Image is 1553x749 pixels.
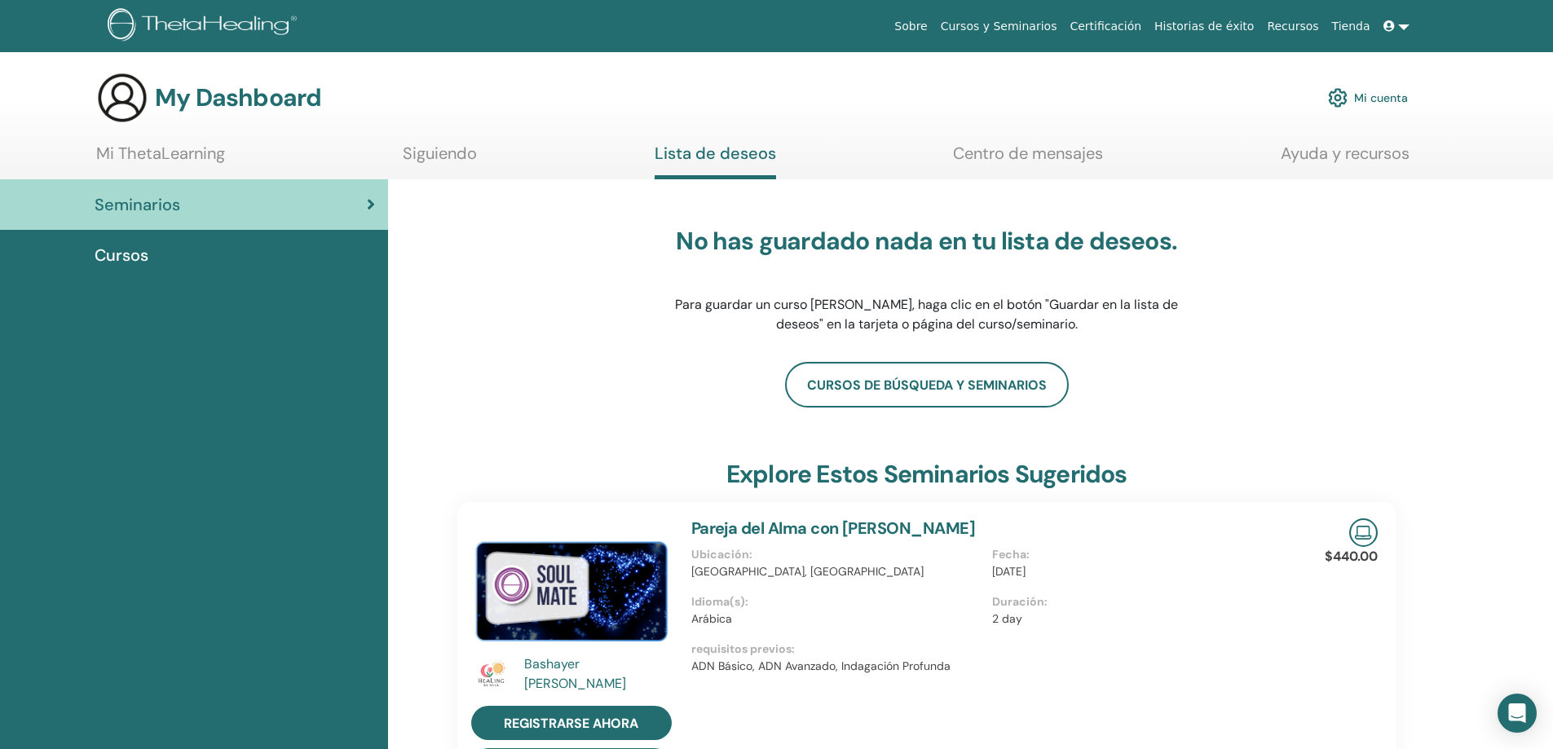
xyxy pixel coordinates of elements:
img: Pareja del Alma [471,518,672,659]
h3: Explore estos seminarios sugeridos [726,460,1127,489]
p: Idioma(s) : [691,593,982,610]
a: Lista de deseos [655,143,776,179]
a: registrarse ahora [471,706,672,740]
span: Cursos [95,243,148,267]
p: [GEOGRAPHIC_DATA], [GEOGRAPHIC_DATA] [691,563,982,580]
img: cog.svg [1328,84,1348,112]
a: Mi ThetaLearning [96,143,225,175]
p: [DATE] [992,563,1283,580]
p: Para guardar un curso [PERSON_NAME], haga clic en el botón "Guardar en la lista de deseos" en la ... [670,295,1184,334]
div: Open Intercom Messenger [1498,694,1537,733]
p: 2 day [992,610,1283,628]
p: Duración : [992,593,1283,610]
span: Seminarios [95,192,180,217]
img: default.jpg [471,654,510,694]
p: Arábica [691,610,982,628]
a: Mi cuenta [1328,80,1408,116]
a: Recursos [1260,11,1325,42]
img: generic-user-icon.jpg [96,72,148,124]
p: requisitos previos : [691,641,1293,658]
span: registrarse ahora [504,715,638,732]
a: Centro de mensajes [953,143,1103,175]
a: Cursos y Seminarios [934,11,1064,42]
a: Historias de éxito [1148,11,1260,42]
p: Ubicación : [691,546,982,563]
a: Ayuda y recursos [1281,143,1410,175]
a: Tienda [1326,11,1377,42]
a: Siguiendo [403,143,477,175]
a: Pareja del Alma con [PERSON_NAME] [691,518,975,539]
h3: My Dashboard [155,83,321,112]
a: Bashayer [PERSON_NAME] [524,654,675,694]
p: ADN Básico, ADN Avanzado, Indagación Profunda [691,658,1293,675]
a: Sobre [888,11,933,42]
p: Fecha : [992,546,1283,563]
a: Certificación [1063,11,1148,42]
a: Cursos de búsqueda y seminarios [785,362,1069,408]
img: logo.png [108,8,302,45]
p: $440.00 [1325,547,1378,566]
img: Live Online Seminar [1349,518,1378,547]
h3: No has guardado nada en tu lista de deseos. [670,227,1184,256]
